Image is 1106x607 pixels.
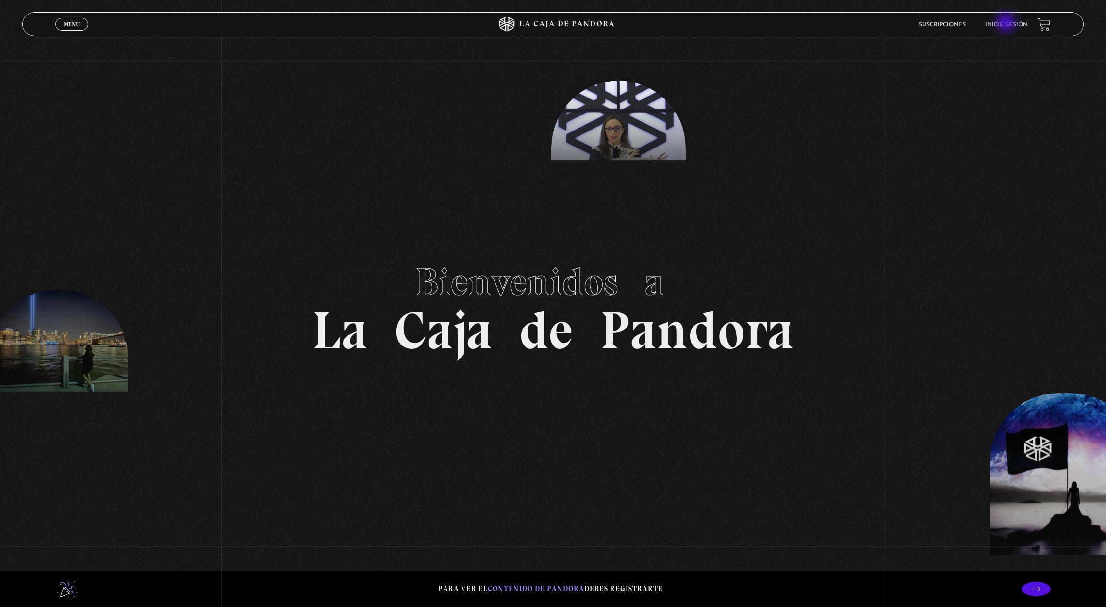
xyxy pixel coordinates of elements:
span: Menu [64,21,80,27]
a: Inicie sesión [985,22,1028,28]
h1: La Caja de Pandora [312,250,794,357]
span: Cerrar [61,30,83,36]
span: Bienvenidos a [415,259,691,305]
a: Suscripciones [919,22,966,28]
p: Para ver el debes registrarte [438,582,663,595]
a: View your shopping cart [1038,18,1051,31]
span: contenido de Pandora [488,584,584,593]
